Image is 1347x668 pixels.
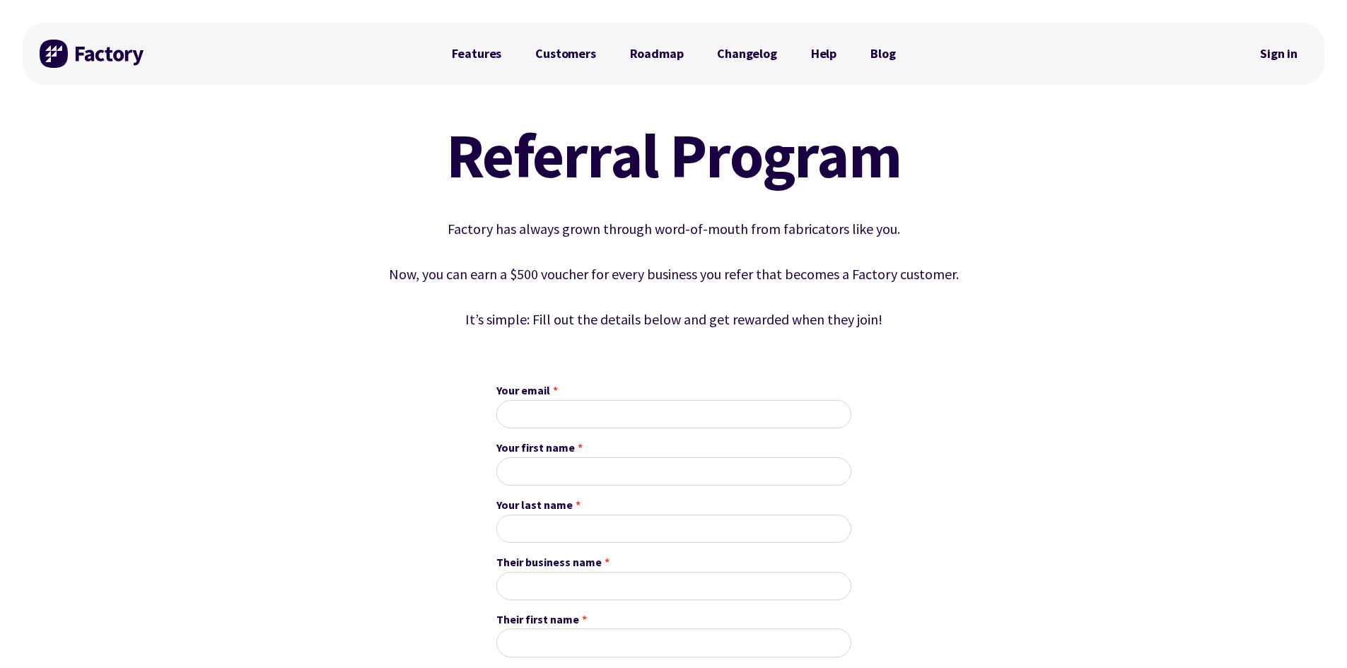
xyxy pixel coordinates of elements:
[435,40,519,68] a: Features
[496,553,602,572] span: Their business name
[496,611,579,629] span: Their first name
[352,308,996,331] p: It’s simple: Fill out the details below and get rewarded when they join!
[435,40,913,68] nav: Primary Navigation
[496,439,575,457] span: Your first name
[1250,37,1307,70] nav: Secondary Navigation
[518,40,612,68] a: Customers
[853,40,912,68] a: Blog
[613,40,701,68] a: Roadmap
[1250,37,1307,70] a: Sign in
[352,124,996,187] h1: Referral Program
[794,40,853,68] a: Help
[496,382,550,400] span: Your email
[40,40,146,68] img: Factory
[352,263,996,286] p: Now, you can earn a $500 voucher for every business you refer that becomes a Factory customer.
[496,496,573,515] span: Your last name
[352,218,996,240] p: Factory has always grown through word-of-mouth from fabricators like you.
[700,40,793,68] a: Changelog
[1276,600,1347,668] iframe: Chat Widget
